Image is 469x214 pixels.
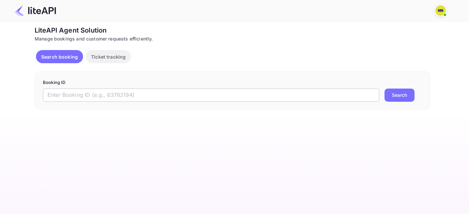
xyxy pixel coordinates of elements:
[41,53,78,60] p: Search booking
[385,89,415,102] button: Search
[35,35,430,42] div: Manage bookings and customer requests efficiently.
[435,5,446,16] img: N/A N/A
[35,25,430,35] div: LiteAPI Agent Solution
[43,79,422,86] p: Booking ID
[43,89,379,102] input: Enter Booking ID (e.g., 63782194)
[91,53,126,60] p: Ticket tracking
[15,5,56,16] img: LiteAPI Logo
